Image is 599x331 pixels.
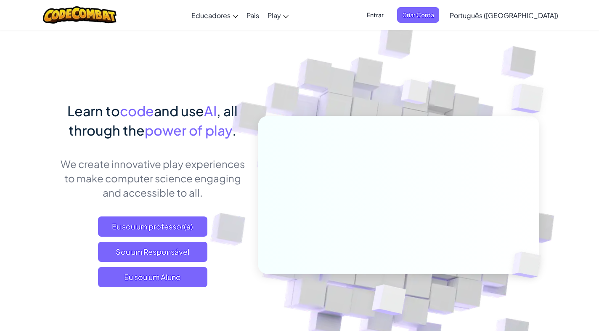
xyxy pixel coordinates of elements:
a: Eu sou um professor(a) [98,216,207,237]
span: AI [204,102,217,119]
span: Play [268,11,281,20]
button: Criar Conta [397,7,439,23]
span: Educadores [191,11,231,20]
img: Overlap cubes [498,234,561,296]
img: Overlap cubes [385,63,446,125]
span: power of play [145,122,232,139]
span: and use [154,102,204,119]
span: Português ([GEOGRAPHIC_DATA]) [450,11,558,20]
img: CodeCombat logo [43,6,117,24]
span: . [232,122,236,139]
button: Eu sou um Aluno [98,267,207,287]
span: Learn to [67,102,120,119]
a: Educadores [187,4,242,27]
a: Play [263,4,293,27]
button: Entrar [362,7,389,23]
a: Sou um Responsável [98,242,207,262]
a: Português ([GEOGRAPHIC_DATA]) [445,4,562,27]
p: We create innovative play experiences to make computer science engaging and accessible to all. [60,157,245,200]
span: code [120,102,154,119]
a: Pais [242,4,263,27]
img: Overlap cubes [494,63,567,134]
